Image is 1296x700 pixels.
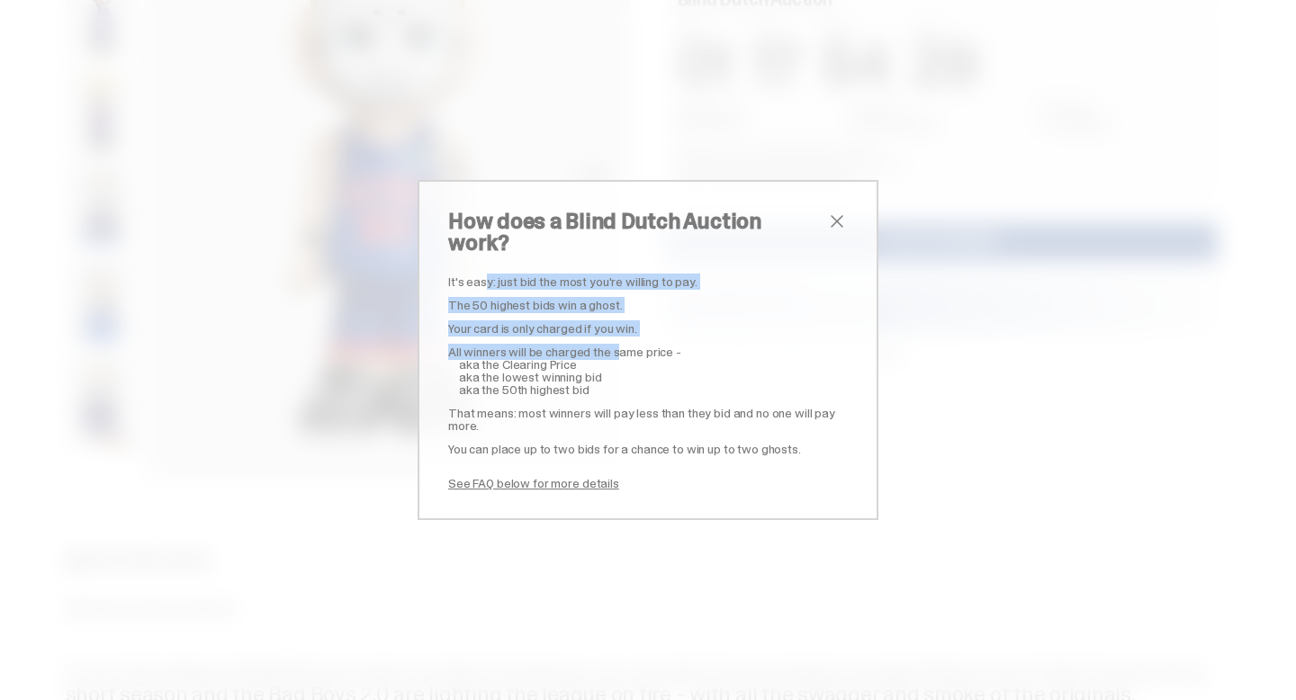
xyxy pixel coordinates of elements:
a: See FAQ below for more details [448,475,619,491]
h2: How does a Blind Dutch Auction work? [448,211,826,254]
span: aka the lowest winning bid [459,369,601,385]
span: aka the Clearing Price [459,356,577,372]
button: close [826,211,848,232]
p: Your card is only charged if you win. [448,322,848,335]
p: It's easy: just bid the most you're willing to pay. [448,275,848,288]
p: All winners will be charged the same price - [448,346,848,358]
p: The 50 highest bids win a ghost. [448,299,848,311]
p: That means: most winners will pay less than they bid and no one will pay more. [448,407,848,432]
span: aka the 50th highest bid [459,381,589,398]
p: You can place up to two bids for a chance to win up to two ghosts. [448,443,848,455]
